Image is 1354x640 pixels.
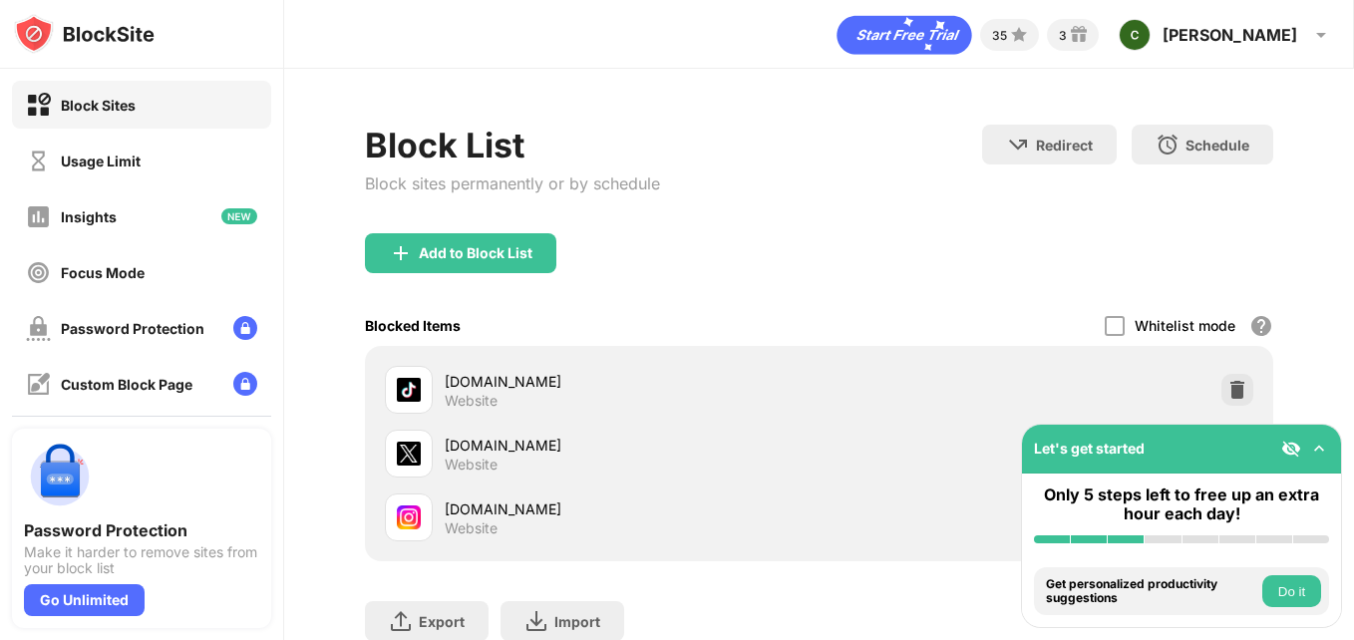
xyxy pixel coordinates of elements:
div: Block List [365,125,660,165]
div: Redirect [1036,137,1093,154]
div: 35 [992,28,1007,43]
div: Add to Block List [419,245,532,261]
img: favicons [397,505,421,529]
div: Get personalized productivity suggestions [1046,577,1257,606]
div: Block Sites [61,97,136,114]
div: Usage Limit [61,153,141,169]
img: push-password-protection.svg [24,441,96,512]
div: Make it harder to remove sites from your block list [24,544,259,576]
div: Password Protection [61,320,204,337]
img: points-small.svg [1007,23,1031,47]
div: 3 [1059,28,1067,43]
img: lock-menu.svg [233,372,257,396]
div: Whitelist mode [1135,317,1235,334]
img: ACg8ocI8kTw5s2bFNvSztEDGrWZdqwFLOXhyM5giNZOjhzKy2pKrqw=s96-c [1119,19,1151,51]
div: Export [419,613,465,630]
div: Block sites permanently or by schedule [365,173,660,193]
img: reward-small.svg [1067,23,1091,47]
div: Custom Block Page [61,376,192,393]
img: omni-setup-toggle.svg [1309,439,1329,459]
div: [DOMAIN_NAME] [445,435,819,456]
img: focus-off.svg [26,260,51,285]
div: [DOMAIN_NAME] [445,371,819,392]
div: Go Unlimited [24,584,145,616]
div: Website [445,456,498,474]
div: Password Protection [24,520,259,540]
img: favicons [397,378,421,402]
img: time-usage-off.svg [26,149,51,173]
div: Website [445,519,498,537]
img: favicons [397,442,421,466]
img: password-protection-off.svg [26,316,51,341]
img: customize-block-page-off.svg [26,372,51,397]
img: lock-menu.svg [233,316,257,340]
div: Let's get started [1034,440,1145,457]
div: Focus Mode [61,264,145,281]
div: [PERSON_NAME] [1163,25,1297,45]
div: Insights [61,208,117,225]
div: [DOMAIN_NAME] [445,498,819,519]
img: eye-not-visible.svg [1281,439,1301,459]
img: block-on.svg [26,93,51,118]
div: Website [445,392,498,410]
img: insights-off.svg [26,204,51,229]
div: animation [837,15,972,55]
div: Schedule [1185,137,1249,154]
div: Blocked Items [365,317,461,334]
button: Do it [1262,575,1321,607]
img: logo-blocksite.svg [14,14,155,54]
div: Import [554,613,600,630]
div: Only 5 steps left to free up an extra hour each day! [1034,485,1329,523]
img: new-icon.svg [221,208,257,224]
